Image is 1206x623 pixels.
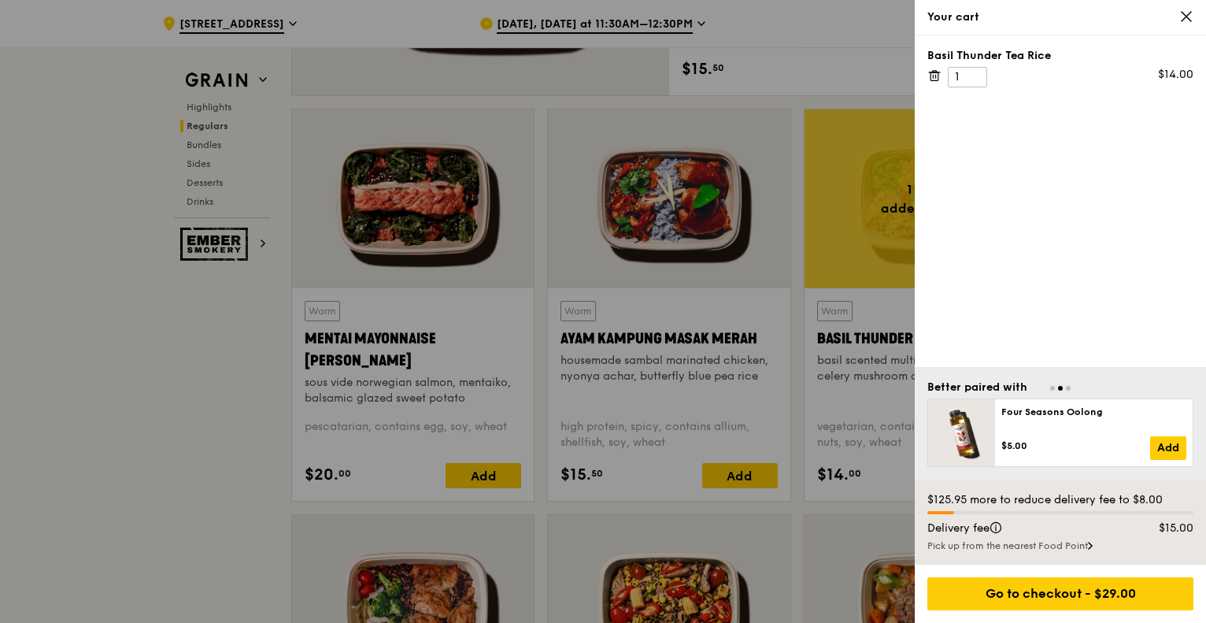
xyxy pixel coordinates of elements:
div: Pick up from the nearest Food Point [927,540,1193,552]
span: Go to slide 3 [1066,386,1071,391]
div: Your cart [927,9,1193,25]
div: Delivery fee [918,521,1132,536]
span: Go to slide 2 [1058,386,1063,391]
div: Better paired with [927,380,1027,395]
div: $14.00 [1158,67,1193,83]
div: $5.00 [1001,439,1150,452]
div: $125.95 more to reduce delivery fee to $8.00 [927,492,1193,508]
div: Basil Thunder Tea Rice [927,48,1193,64]
span: Go to slide 1 [1050,386,1055,391]
div: Go to checkout - $29.00 [927,577,1193,610]
div: $15.00 [1132,521,1204,536]
div: Four Seasons Oolong [1001,406,1186,418]
a: Add [1150,436,1186,460]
